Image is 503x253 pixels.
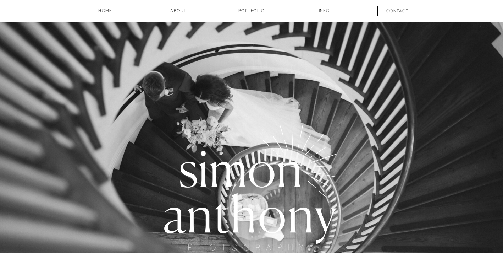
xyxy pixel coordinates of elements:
a: contact [371,8,424,16]
a: INFO [306,7,342,20]
a: about [161,7,196,20]
a: Portfolio [225,7,278,20]
a: HOME [79,7,132,20]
